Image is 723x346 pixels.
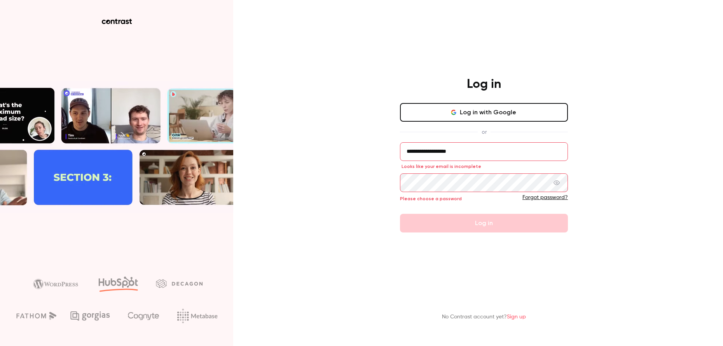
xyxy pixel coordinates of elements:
a: Sign up [507,314,526,320]
p: No Contrast account yet? [442,313,526,321]
button: Log in with Google [400,103,568,122]
span: or [478,128,491,136]
span: Please choose a password [400,196,462,201]
span: Looks like your email is incomplete [402,163,481,170]
img: decagon [156,279,203,288]
h4: Log in [467,77,501,92]
a: Forgot password? [522,195,568,200]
